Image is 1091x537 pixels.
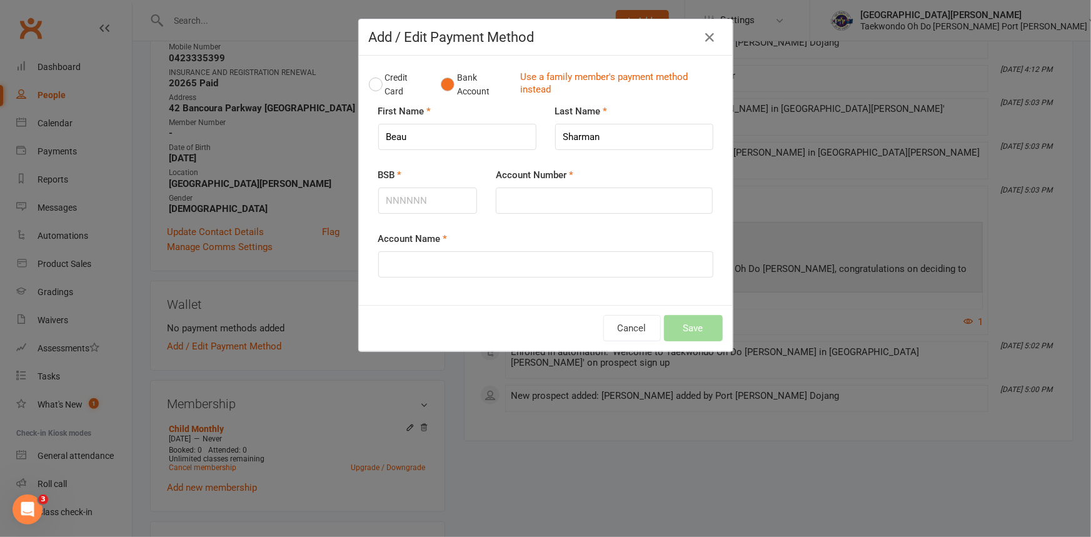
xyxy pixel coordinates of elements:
[378,168,402,183] label: BSB
[496,168,573,183] label: Account Number
[13,494,43,524] iframe: Intercom live chat
[378,188,478,214] input: NNNNNN
[603,315,661,341] button: Cancel
[555,104,608,119] label: Last Name
[369,29,723,45] h4: Add / Edit Payment Method
[38,494,48,504] span: 3
[369,66,428,104] button: Credit Card
[378,104,431,119] label: First Name
[378,231,448,246] label: Account Name
[520,71,716,99] a: Use a family member's payment method instead
[700,28,720,48] button: Close
[441,66,510,104] button: Bank Account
